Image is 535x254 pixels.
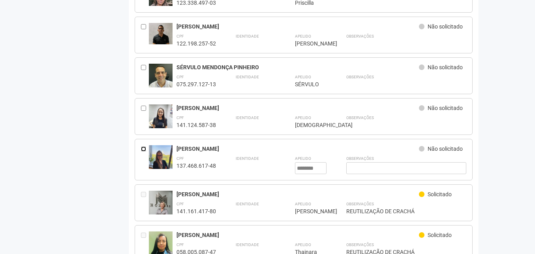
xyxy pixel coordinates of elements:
[176,243,184,247] strong: CPF
[346,156,374,161] strong: Observações
[141,191,149,215] div: Entre em contato com a Aministração para solicitar o cancelamento ou 2a via
[295,81,327,88] div: SÉRVULO
[176,23,419,30] div: [PERSON_NAME]
[428,105,463,111] span: Não solicitado
[295,40,327,47] div: [PERSON_NAME]
[176,208,216,215] div: 141.161.417-80
[236,156,259,161] strong: Identidade
[176,202,184,206] strong: CPF
[295,208,327,215] div: [PERSON_NAME]
[346,243,374,247] strong: Observações
[295,34,311,38] strong: Apelido
[176,104,419,112] div: [PERSON_NAME]
[176,75,184,79] strong: CPF
[295,202,311,206] strong: Apelido
[236,243,259,247] strong: Identidade
[428,146,463,152] span: Não solicitado
[346,75,374,79] strong: Observações
[295,116,311,120] strong: Apelido
[346,208,467,215] div: REUTILIZAÇÃO DE CRACHÁ
[236,75,259,79] strong: Identidade
[346,34,374,38] strong: Observações
[236,34,259,38] strong: Identidade
[176,191,419,198] div: [PERSON_NAME]
[176,231,419,239] div: [PERSON_NAME]
[346,116,374,120] strong: Observações
[149,145,173,177] img: user.jpg
[149,23,173,44] img: user.jpg
[176,34,184,38] strong: CPF
[295,156,311,161] strong: Apelido
[176,116,184,120] strong: CPF
[176,162,216,169] div: 137.468.617-48
[176,40,216,47] div: 122.198.257-52
[176,156,184,161] strong: CPF
[176,64,419,71] div: SÉRVULO MENDONÇA PINHEIRO
[428,64,463,70] span: Não solicitado
[149,104,173,136] img: user.jpg
[428,23,463,30] span: Não solicitado
[149,191,173,226] img: user.jpg
[295,75,311,79] strong: Apelido
[346,202,374,206] strong: Observações
[236,116,259,120] strong: Identidade
[295,121,327,129] div: [DEMOGRAPHIC_DATA]
[176,121,216,129] div: 141.124.587-38
[428,191,452,197] span: Solicitado
[176,145,419,152] div: [PERSON_NAME]
[176,81,216,88] div: 075.297.127-13
[236,202,259,206] strong: Identidade
[295,243,311,247] strong: Apelido
[149,64,173,95] img: user.jpg
[428,232,452,238] span: Solicitado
